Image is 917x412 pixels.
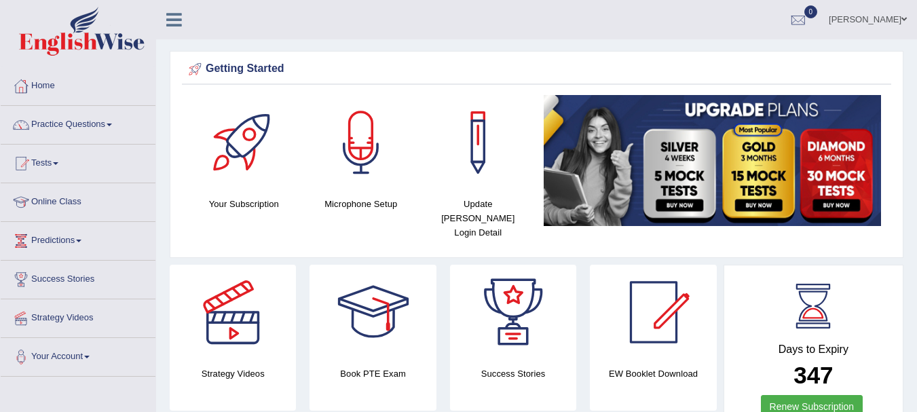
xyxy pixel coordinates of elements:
[1,338,155,372] a: Your Account
[1,299,155,333] a: Strategy Videos
[1,67,155,101] a: Home
[192,197,296,211] h4: Your Subscription
[544,95,882,226] img: small5.jpg
[310,197,413,211] h4: Microphone Setup
[793,362,833,388] b: 347
[1,106,155,140] a: Practice Questions
[739,343,888,356] h4: Days to Expiry
[590,367,716,381] h4: EW Booklet Download
[310,367,436,381] h4: Book PTE Exam
[426,197,530,240] h4: Update [PERSON_NAME] Login Detail
[804,5,818,18] span: 0
[185,59,888,79] div: Getting Started
[1,222,155,256] a: Predictions
[1,183,155,217] a: Online Class
[170,367,296,381] h4: Strategy Videos
[1,261,155,295] a: Success Stories
[1,145,155,179] a: Tests
[450,367,576,381] h4: Success Stories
